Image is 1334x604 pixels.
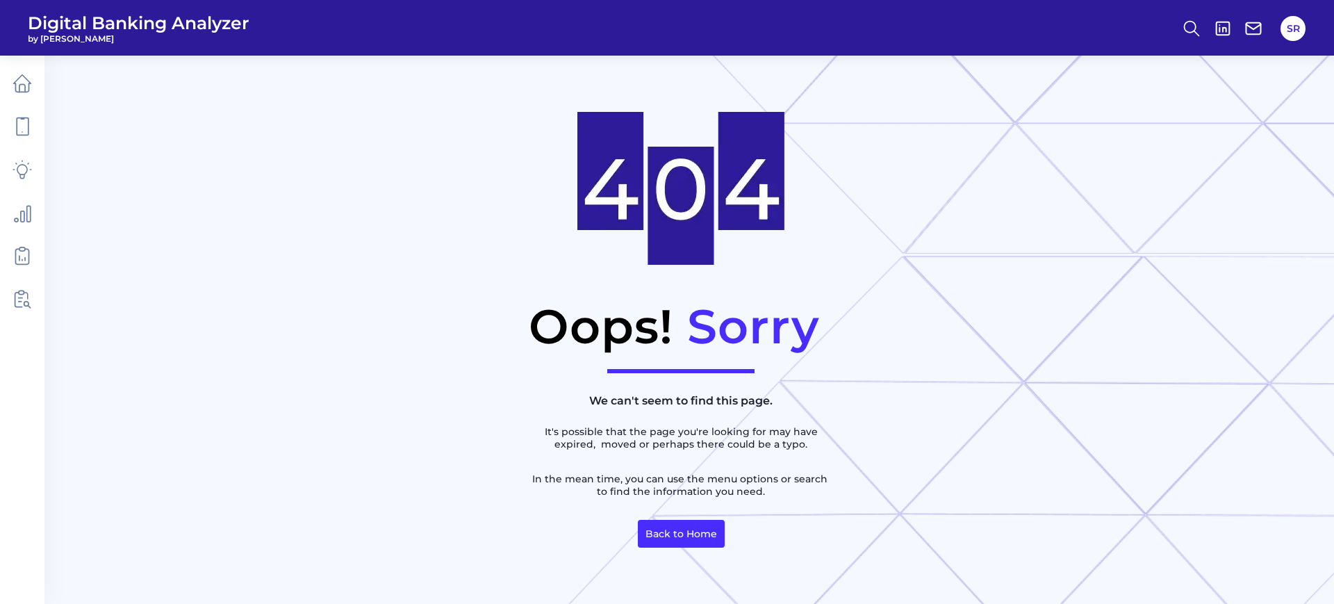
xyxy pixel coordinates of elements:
a: Back to Home [638,520,725,548]
h1: Oops! [529,298,673,355]
h2: We can't seem to find this page. [528,387,834,414]
h1: Sorry [687,298,819,355]
button: SR [1281,16,1306,41]
img: NotFoundImage [577,112,784,265]
span: by [PERSON_NAME] [28,33,249,44]
p: In the mean time, you can use the menu options or search to find the information you need. [528,473,834,498]
p: It's possible that the page you're looking for may have expired, moved or perhaps there could be ... [528,425,834,450]
span: Digital Banking Analyzer [28,13,249,33]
